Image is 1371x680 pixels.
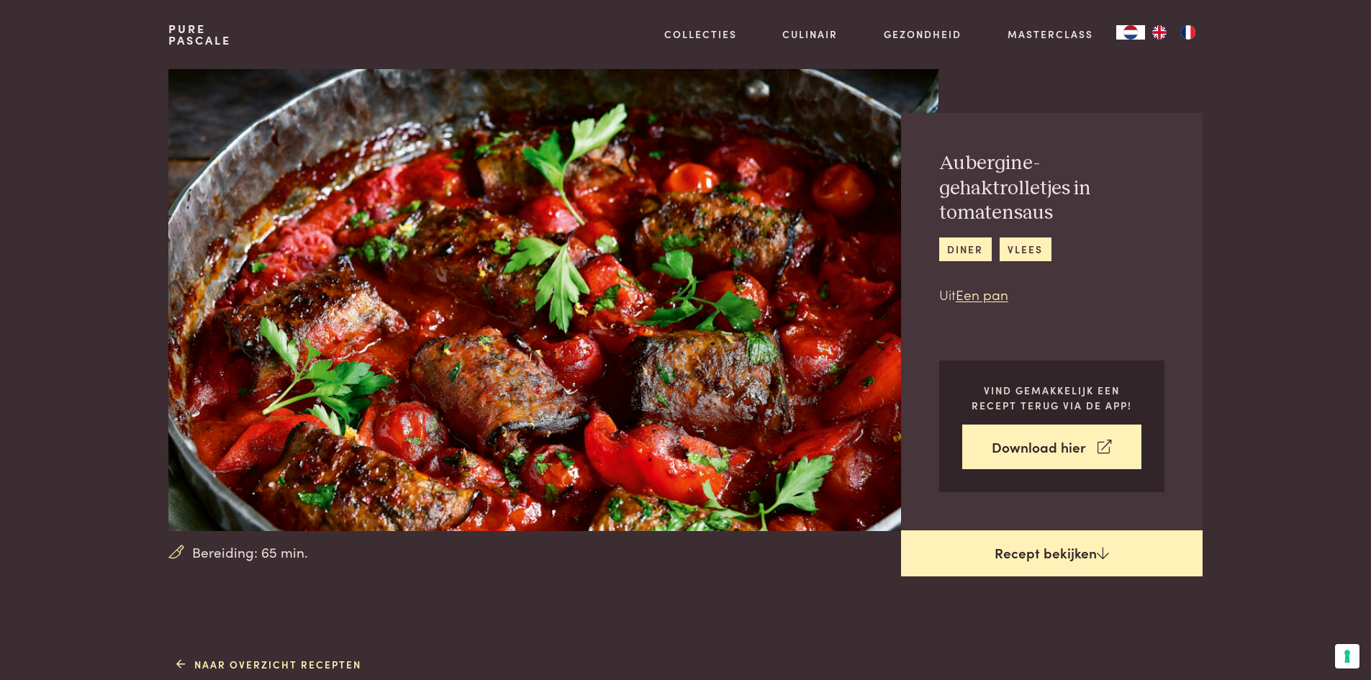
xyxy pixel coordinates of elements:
[956,284,1008,304] a: Een pan
[176,657,361,672] a: Naar overzicht recepten
[1145,25,1203,40] ul: Language list
[1000,237,1051,261] a: vlees
[1116,25,1203,40] aside: Language selected: Nederlands
[1116,25,1145,40] div: Language
[168,23,231,46] a: PurePascale
[1174,25,1203,40] a: FR
[901,530,1203,576] a: Recept bekijken
[1335,644,1359,668] button: Uw voorkeuren voor toestemming voor trackingtechnologieën
[782,27,838,42] a: Culinair
[192,542,308,563] span: Bereiding: 65 min.
[664,27,737,42] a: Collecties
[939,151,1164,226] h2: Aubergine-gehaktrolletjes in tomatensaus
[1116,25,1145,40] a: NL
[939,284,1164,305] p: Uit
[168,69,938,531] img: Aubergine-gehaktrolletjes in tomatensaus
[1008,27,1093,42] a: Masterclass
[962,425,1141,470] a: Download hier
[939,237,992,261] a: diner
[962,383,1141,412] p: Vind gemakkelijk een recept terug via de app!
[884,27,961,42] a: Gezondheid
[1145,25,1174,40] a: EN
